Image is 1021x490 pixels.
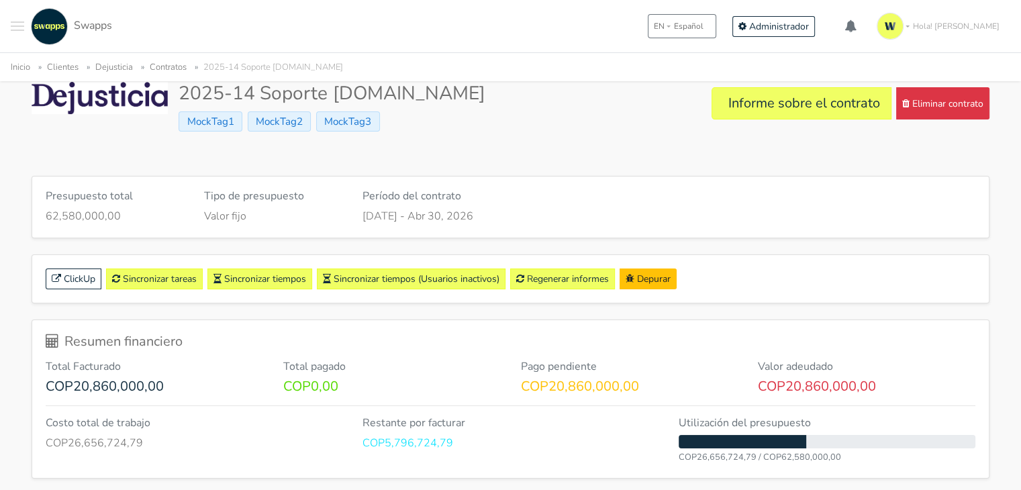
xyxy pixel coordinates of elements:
a: Administrador [732,16,815,37]
img: swapps-linkedin-v2.jpg [31,8,68,45]
img: Dejusticia [32,82,168,114]
span: MockTag3 [316,111,379,132]
a: Inicio [11,61,30,73]
a: Clientes [47,61,79,73]
span: Hola! [PERSON_NAME] [913,20,1000,32]
p: COP20,860,000,00 [46,379,263,395]
a: Depurar [620,268,677,289]
button: Sincronizar tiempos (Usuarios inactivos) [317,268,505,289]
a: Swapps [28,8,112,45]
h6: Total pagado [283,360,501,373]
a: Hola! [PERSON_NAME] [871,7,1010,45]
img: isotipo-3-3e143c57.png [877,13,904,40]
a: Informe sobre el contrato [712,87,891,119]
p: 62,580,000,00 [46,208,184,224]
h6: Pago pendiente [521,360,738,373]
a: Contratos [150,61,187,73]
span: MockTag2 [248,111,311,132]
h6: Restante por facturar [362,417,659,430]
button: ENEspañol [648,14,716,38]
p: COP26,656,724,79 [46,435,342,451]
p: [DATE] - Abr 30, 2026 [362,208,659,224]
p: COP0,00 [283,379,501,395]
li: 2025-14 Soporte [DOMAIN_NAME] [189,60,343,75]
h6: Presupuesto total [46,190,184,203]
span: MockTag1 [179,111,242,132]
h6: Valor adeudado [758,360,975,373]
p: Valor fijo [204,208,342,224]
h6: Costo total de trabajo [46,417,342,430]
a: Dejusticia [95,61,133,73]
button: Eliminar contrato [896,87,989,119]
h6: Utilización del presupuesto [679,417,975,430]
h6: Tipo de presupuesto [204,190,342,203]
a: ClickUp [46,268,101,289]
span: Swapps [74,18,112,33]
a: Sincronizar tareas [106,268,203,289]
span: Español [674,20,703,32]
p: COP20,860,000,00 [758,379,975,395]
span: Administrador [749,20,809,33]
a: Regenerar informes [510,268,615,289]
h5: Resumen financiero [46,334,975,350]
h6: Total Facturado [46,360,263,373]
small: COP26,656,724,79 / COP62,580,000,00 [679,451,841,463]
h1: 2025-14 Soporte [DOMAIN_NAME] [179,83,485,105]
h6: Período del contrato [362,190,659,203]
button: Toggle navigation menu [11,8,24,45]
p: COP20,860,000,00 [521,379,738,395]
a: Sincronizar tiempos [207,268,312,289]
p: COP5,796,724,79 [362,435,659,451]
